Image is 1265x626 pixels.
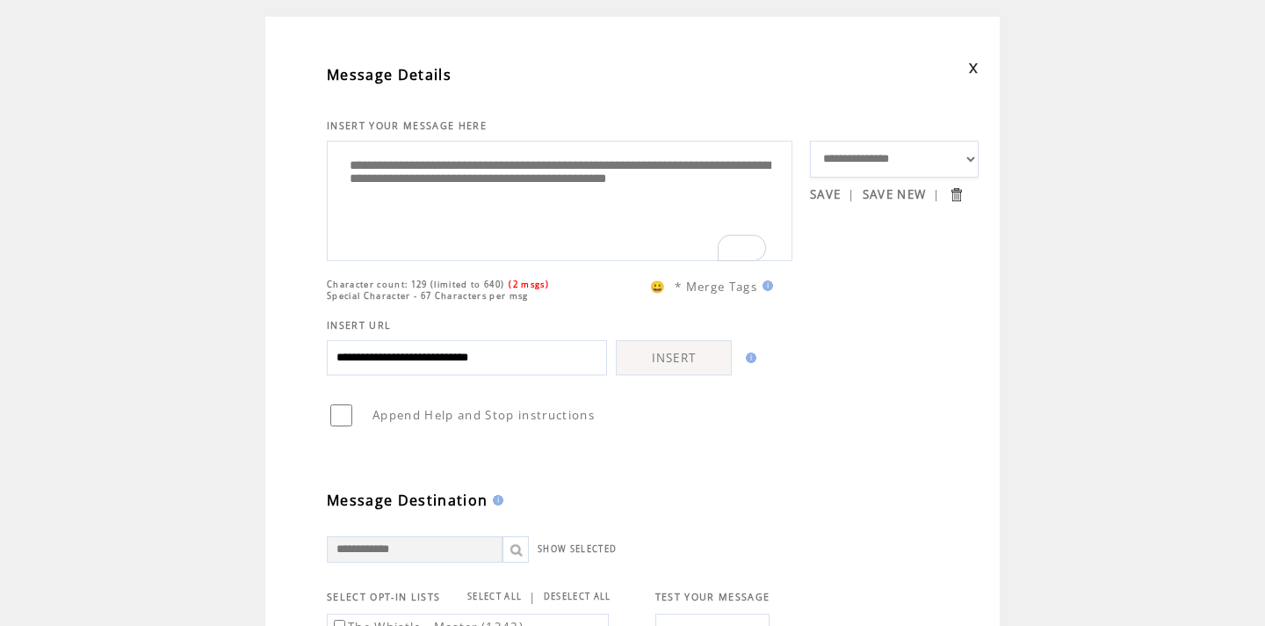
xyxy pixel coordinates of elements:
[933,186,940,202] span: |
[327,120,487,132] span: INSERT YOUR MESSAGE HERE
[488,495,503,506] img: help.gif
[675,279,757,295] span: * Merge Tags
[327,491,488,510] span: Message Destination
[741,353,756,363] img: help.gif
[336,146,783,251] textarea: To enrich screen reader interactions, please activate Accessibility in Grammarly extension settings
[538,543,617,555] a: SHOW SELECTED
[655,591,770,603] span: TEST YOUR MESSAGE
[327,65,452,84] span: Message Details
[948,186,965,203] input: Submit
[529,589,536,605] span: |
[863,186,927,202] a: SAVE NEW
[757,280,773,291] img: help.gif
[467,591,522,602] a: SELECT ALL
[372,407,595,423] span: Append Help and Stop instructions
[327,279,504,290] span: Character count: 129 (limited to 640)
[848,186,855,202] span: |
[544,591,611,602] a: DESELECT ALL
[616,340,732,375] a: INSERT
[509,279,549,290] span: (2 msgs)
[327,290,529,302] span: Special Character - 67 Characters per msg
[650,279,666,295] span: 😀
[810,186,841,202] a: SAVE
[327,319,391,331] span: INSERT URL
[327,591,440,603] span: SELECT OPT-IN LISTS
